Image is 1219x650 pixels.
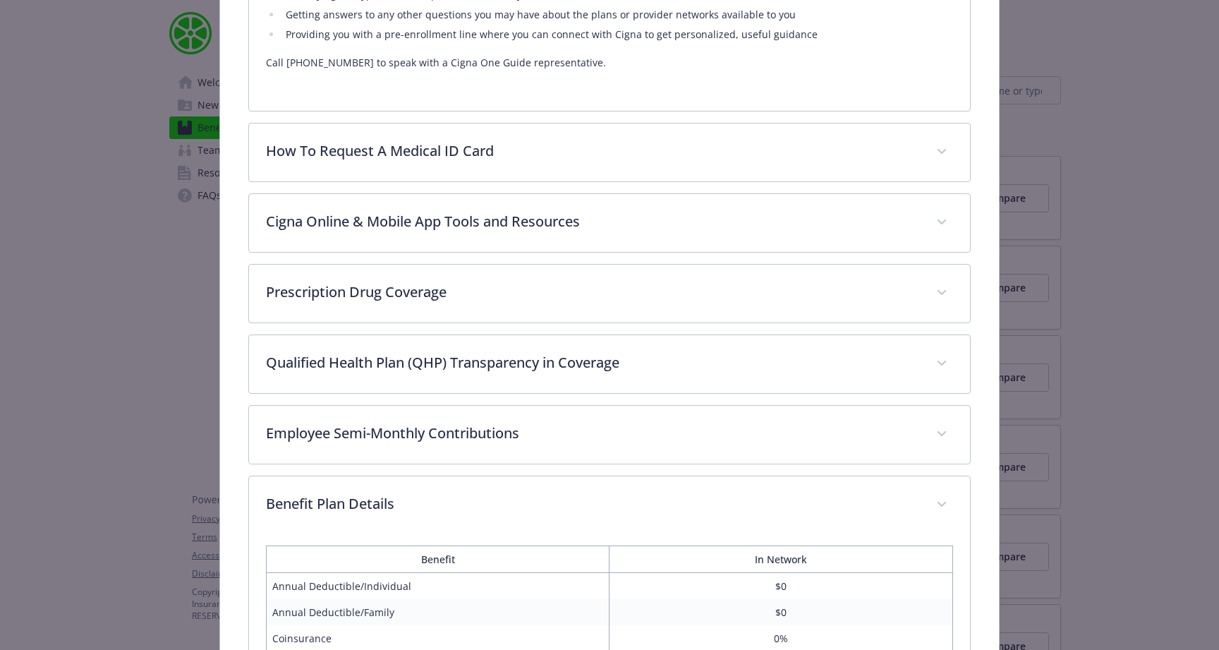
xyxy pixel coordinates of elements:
[266,282,919,303] p: Prescription Drug Coverage
[266,211,919,232] p: Cigna Online & Mobile App Tools and Resources
[266,140,919,162] p: How To Request A Medical ID Card
[249,265,970,323] div: Prescription Drug Coverage
[267,546,609,572] th: Benefit
[249,406,970,464] div: Employee Semi-Monthly Contributions
[266,423,919,444] p: Employee Semi-Monthly Contributions
[267,572,609,599] td: Annual Deductible/Individual
[609,546,952,572] th: In Network
[249,335,970,393] div: Qualified Health Plan (QHP) Transparency in Coverage
[266,493,919,514] p: Benefit Plan Details
[249,194,970,252] div: Cigna Online & Mobile App Tools and Resources
[249,476,970,534] div: Benefit Plan Details
[266,352,919,373] p: Qualified Health Plan (QHP) Transparency in Coverage
[609,572,952,599] td: $0
[609,599,952,625] td: $0
[266,54,953,71] p: Call [PHONE_NUMBER] to speak with a Cigna One Guide representative.
[249,124,970,181] div: How To Request A Medical ID Card
[281,26,953,43] li: Providing you with a pre-enrollment line where you can connect with Cigna to get personalized, us...
[281,6,953,23] li: Getting answers to any other questions you may have about the plans or provider networks availabl...
[267,599,609,625] td: Annual Deductible/Family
